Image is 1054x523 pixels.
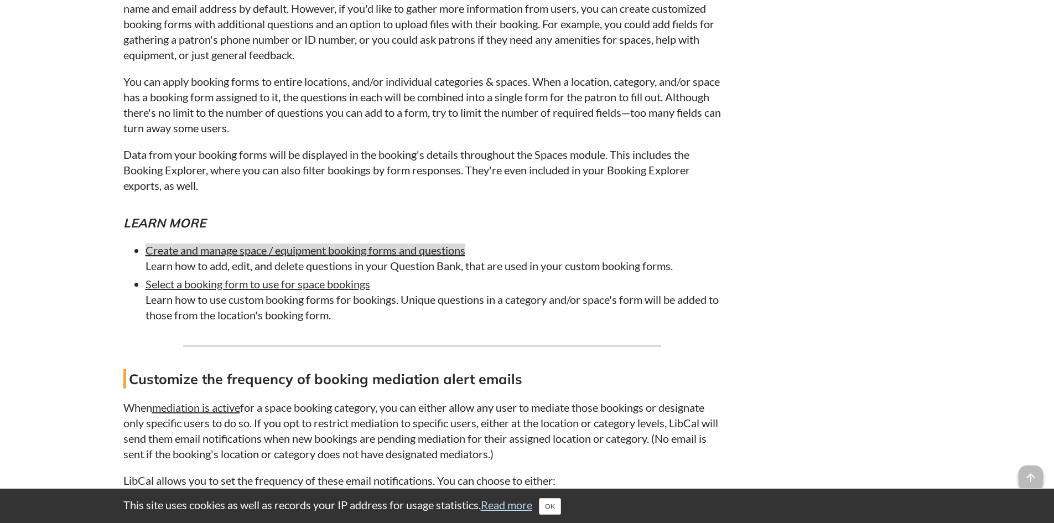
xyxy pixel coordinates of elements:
[539,498,561,515] button: Close
[123,400,721,462] p: When for a space booking category, you can either allow any user to mediate those bookings or des...
[123,147,721,193] p: Data from your booking forms will be displayed in the booking's details throughout the Spaces mod...
[146,242,721,273] li: Learn how to add, edit, and delete questions in your Question Bank, that are used in your custom ...
[146,244,465,257] a: Create and manage space / equipment booking forms and questions
[146,276,721,323] li: Learn how to use custom booking forms for bookings. Unique questions in a category and/or space's...
[123,369,721,389] h4: Customize the frequency of booking mediation alert emails
[123,214,721,232] h5: Learn more
[123,74,721,136] p: You can apply booking forms to entire locations, and/or individual categories & spaces. When a lo...
[123,473,721,488] p: LibCal allows you to set the frequency of these email notifications. You can choose to either:
[481,498,532,511] a: Read more
[1019,465,1043,490] span: arrow_upward
[152,401,240,414] a: mediation is active
[146,277,370,291] a: Select a booking form to use for space bookings
[1019,467,1043,480] a: arrow_upward
[112,497,942,515] div: This site uses cookies as well as records your IP address for usage statistics.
